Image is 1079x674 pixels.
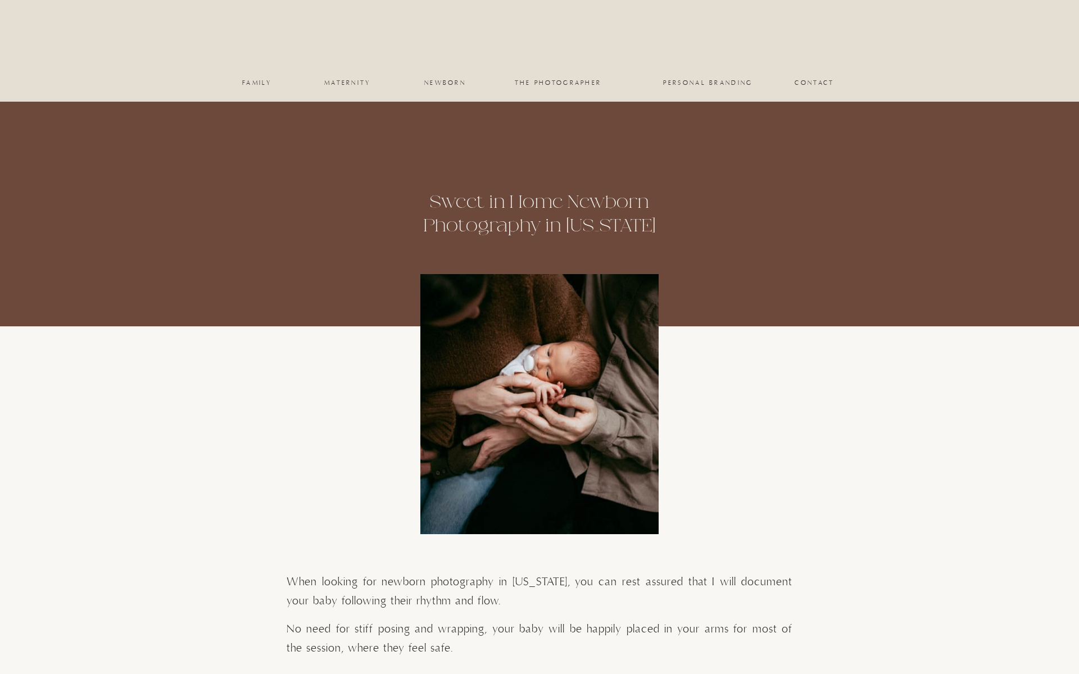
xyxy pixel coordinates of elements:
a: Contact [795,79,835,86]
a: newborn [422,79,468,86]
a: personal branding [662,79,754,86]
h1: Sweet in Home Newborn Photography in [US_STATE] [371,190,708,238]
a: the photographer [502,79,614,86]
p: When looking for newborn photography in [US_STATE], you can rest assured that I will document you... [287,573,792,611]
a: family [234,79,280,86]
p: No need for stiff posing and wrapping, your baby will be happily placed in your arms for most of ... [287,620,792,658]
a: maternity [324,79,370,86]
img: baby in mom and dad's arms [420,274,659,534]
